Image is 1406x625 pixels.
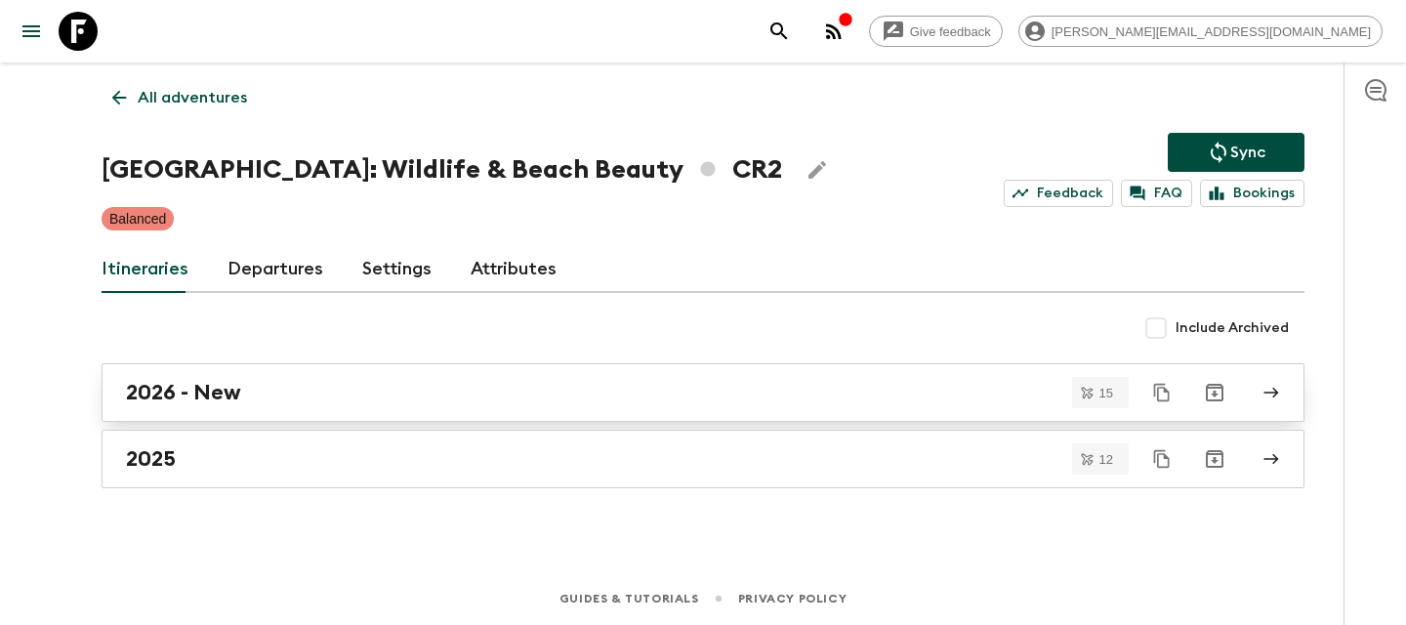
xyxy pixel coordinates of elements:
a: Give feedback [869,16,1003,47]
h2: 2025 [126,446,176,472]
span: Include Archived [1176,318,1289,338]
button: menu [12,12,51,51]
a: FAQ [1121,180,1192,207]
span: 15 [1088,387,1125,399]
button: Archive [1195,439,1234,479]
a: Feedback [1004,180,1113,207]
button: Duplicate [1144,441,1179,477]
a: Bookings [1200,180,1304,207]
a: Departures [227,246,323,293]
span: 12 [1088,453,1125,466]
button: Sync adventure departures to the booking engine [1168,133,1304,172]
h1: [GEOGRAPHIC_DATA]: Wildlife & Beach Beauty CR2 [102,150,782,189]
a: Settings [362,246,432,293]
a: 2026 - New [102,363,1304,422]
a: All adventures [102,78,258,117]
button: Edit Adventure Title [798,150,837,189]
span: Give feedback [899,24,1002,39]
p: All adventures [138,86,247,109]
h2: 2026 - New [126,380,241,405]
p: Balanced [109,209,166,229]
a: 2025 [102,430,1304,488]
div: [PERSON_NAME][EMAIL_ADDRESS][DOMAIN_NAME] [1018,16,1383,47]
button: Archive [1195,373,1234,412]
a: Privacy Policy [738,588,847,609]
p: Sync [1230,141,1265,164]
a: Itineraries [102,246,188,293]
span: [PERSON_NAME][EMAIL_ADDRESS][DOMAIN_NAME] [1041,24,1382,39]
button: Duplicate [1144,375,1179,410]
a: Attributes [471,246,557,293]
button: search adventures [760,12,799,51]
a: Guides & Tutorials [559,588,699,609]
